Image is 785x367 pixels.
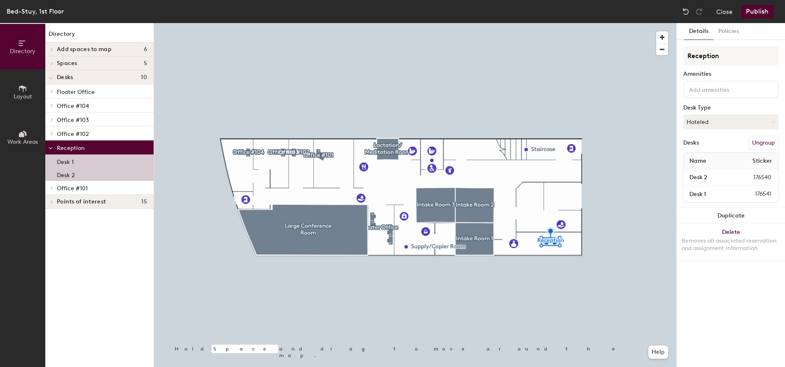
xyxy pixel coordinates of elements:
[7,6,64,16] div: Bed-Stuy, 1st Floor
[45,30,154,42] h1: Directory
[683,140,699,146] div: Desks
[683,105,778,111] div: Desk Type
[685,154,710,168] span: Name
[682,237,780,252] div: Removes all associated reservation and assignment information
[741,5,773,18] button: Publish
[695,7,703,16] img: Redo
[716,5,733,18] button: Close
[7,138,38,145] span: Work Areas
[57,145,84,152] span: Reception
[14,93,32,100] span: Layout
[677,208,785,224] button: Duplicate
[682,7,690,16] img: Undo
[748,154,776,168] span: Sticker
[57,117,89,124] span: Office #103
[685,188,735,200] input: Unnamed desk
[687,84,762,94] input: Add amenities
[684,23,713,40] button: Details
[57,89,95,96] span: Floater Office
[57,156,74,166] p: Desk 1
[685,172,734,183] input: Unnamed desk
[735,189,776,199] span: 176541
[57,131,89,138] span: Office #102
[57,60,77,67] span: Spaces
[683,115,778,129] button: Hoteled
[57,185,88,192] span: Office #101
[141,74,147,81] span: 10
[57,169,75,179] p: Desk 2
[748,136,778,150] button: Ungroup
[683,71,778,77] div: Amenities
[141,199,147,205] span: 15
[57,74,73,81] span: Desks
[713,23,744,40] button: Policies
[734,173,776,182] span: 176540
[648,346,668,359] button: Help
[57,199,106,205] span: Points of interest
[57,103,89,110] span: Office #104
[144,60,147,67] span: 5
[57,46,112,53] span: Add spaces to map
[677,224,785,260] button: DeleteRemoves all associated reservation and assignment information
[10,48,35,55] span: Directory
[144,46,147,53] span: 6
